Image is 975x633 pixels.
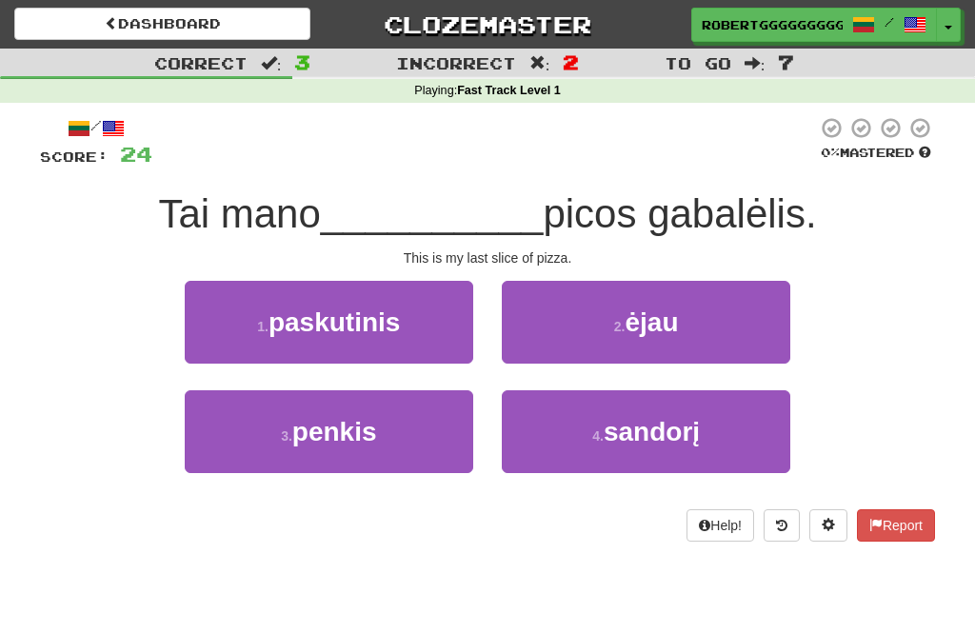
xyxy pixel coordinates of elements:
[321,191,544,236] span: __________
[686,509,754,542] button: Help!
[292,417,377,446] span: penkis
[563,50,579,73] span: 2
[502,281,790,364] button: 2.ėjau
[691,8,937,42] a: RobertGgggggggg /
[158,191,320,236] span: Tai mano
[625,307,678,337] span: ėjau
[857,509,935,542] button: Report
[120,142,152,166] span: 24
[614,319,626,334] small: 2 .
[40,248,935,267] div: This is my last slice of pizza.
[294,50,310,73] span: 3
[269,307,400,337] span: paskutinis
[457,84,561,97] strong: Fast Track Level 1
[778,50,794,73] span: 7
[281,428,292,444] small: 3 .
[185,390,473,473] button: 3.penkis
[665,53,731,72] span: To go
[702,16,843,33] span: RobertGgggggggg
[14,8,310,40] a: Dashboard
[40,116,152,140] div: /
[185,281,473,364] button: 1.paskutinis
[543,191,816,236] span: picos gabalėlis.
[154,53,248,72] span: Correct
[396,53,516,72] span: Incorrect
[257,319,269,334] small: 1 .
[817,145,935,162] div: Mastered
[821,145,840,160] span: 0 %
[502,390,790,473] button: 4.sandorį
[604,417,700,446] span: sandorį
[745,55,766,71] span: :
[339,8,635,41] a: Clozemaster
[529,55,550,71] span: :
[885,15,894,29] span: /
[40,148,109,165] span: Score:
[764,509,800,542] button: Round history (alt+y)
[261,55,282,71] span: :
[592,428,604,444] small: 4 .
